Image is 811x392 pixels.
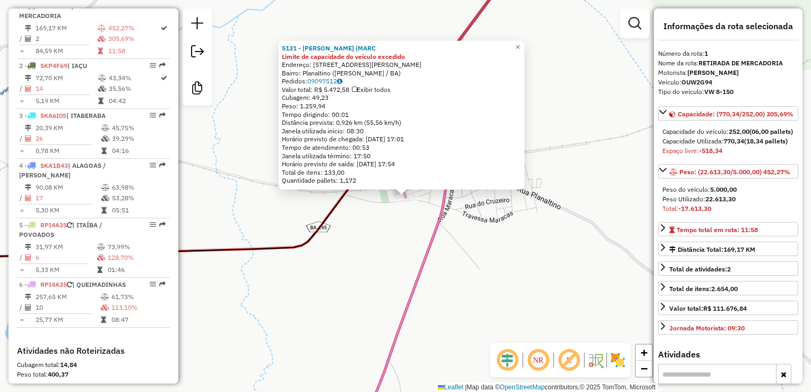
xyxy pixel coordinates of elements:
i: Distância Total [25,184,31,191]
em: Opções [150,162,156,168]
td: 39,29% [111,133,165,144]
a: Exibir filtros [624,13,645,34]
i: Veículo já utilizado nesta sessão [67,222,72,228]
div: Cubagem: 49,23 [282,93,521,102]
strong: 5.000,00 [710,185,737,193]
i: Rota otimizada [161,75,167,81]
td: = [19,46,24,56]
td: / [19,33,24,44]
td: 0,78 KM [35,146,101,156]
span: 2 - [19,62,87,70]
span: 4 - [19,161,106,179]
td: = [19,96,24,106]
em: Opções [150,62,156,69]
a: Exportar sessão [187,41,208,65]
strong: 14,84 [60,361,77,369]
td: 169,17 KM [35,23,97,33]
a: Total de atividades:2 [658,261,798,276]
div: Horário previsto de chegada: [DATE] 17:01 [282,135,521,143]
div: Cubagem total: [17,360,170,370]
span: | IAÇU [67,62,87,70]
strong: VW 8-150 [704,88,734,96]
div: Nome da rota: [658,58,798,68]
span: SKA6I05 [40,112,66,120]
em: Rota exportada [159,221,166,228]
div: Peso total: [17,370,170,379]
a: Nova sessão e pesquisa [187,13,208,37]
td: / [19,83,24,94]
td: 08:47 [111,314,166,325]
div: Distância prevista: 0,926 km (55,56 km/h) [282,118,521,127]
div: Distância Total: [669,245,755,254]
strong: 2 [727,265,731,273]
td: 128,70% [107,252,166,263]
em: Opções [150,221,156,228]
td: 61,73% [111,292,166,302]
i: % de utilização do peso [97,244,105,250]
i: % de utilização do peso [98,75,106,81]
td: 5,19 KM [35,96,98,106]
td: 452,27% [108,23,160,33]
td: = [19,205,24,216]
i: % de utilização do peso [101,294,109,300]
a: Leaflet [438,384,463,391]
i: Total de Atividades [25,304,31,311]
a: Close popup [512,41,524,54]
div: Tempo dirigindo: 00:01 [282,110,521,118]
td: 10 [35,302,100,313]
a: Capacidade: (770,34/252,00) 305,69% [658,106,798,121]
i: Total de Atividades [25,36,31,42]
span: SKP4F69 [40,62,67,70]
i: Distância Total [25,125,31,131]
td: 17 [35,193,101,203]
td: 04:16 [111,146,165,156]
em: Rota exportada [159,162,166,168]
i: Tempo total em rota [101,207,107,214]
em: Rota exportada [159,281,166,287]
strong: OUW2G94 [681,78,712,86]
i: Tempo total em rota [97,267,102,273]
div: Valor total: R$ 5.472,58 [282,86,521,94]
em: Opções [150,281,156,287]
span: 1 - [19,2,116,20]
a: Criar modelo [187,78,208,101]
div: Tipo do veículo: [658,87,798,97]
span: Peso do veículo: [662,185,737,193]
span: Ocultar NR [525,347,551,373]
img: Fluxo de ruas [587,352,604,369]
span: − [641,362,648,375]
div: Total de itens: 133,00 [282,168,521,177]
i: Observações [337,78,342,84]
a: Zoom in [636,345,652,361]
td: = [19,314,24,325]
td: 63,98% [111,182,165,193]
i: % de utilização do peso [98,25,106,31]
div: Endereço: [STREET_ADDRESS][PERSON_NAME] [282,61,521,69]
span: OUW2G94 [40,2,71,10]
strong: RETIRADA DE MERCADORIA [698,59,783,67]
td: 305,69% [108,33,160,44]
i: % de utilização do peso [101,184,109,191]
i: Total de Atividades [25,195,31,201]
strong: [PERSON_NAME] [687,69,739,76]
div: Número da rota: [658,49,798,58]
td: 5,33 KM [35,265,97,275]
td: 14 [35,83,98,94]
td: / [19,302,24,313]
i: Tempo total em rota [101,317,106,323]
span: Capacidade: (770,34/252,00) 305,69% [678,110,793,118]
strong: (18,34 pallets) [744,137,788,145]
div: Capacidade Utilizada: [662,137,794,146]
span: RPI4A35 [40,280,67,288]
i: Distância Total [25,244,31,250]
i: Veículo já utilizado nesta sessão [67,282,72,288]
div: Capacidade: (770,34/252,00) 305,69% [658,123,798,160]
a: Valor total:R$ 111.676,84 [658,301,798,315]
td: 2 [35,33,97,44]
td: / [19,193,24,203]
td: 257,65 KM [35,292,100,302]
a: Total de itens:2.654,00 [658,281,798,295]
td: 26 [35,133,101,144]
h4: Atividades não Roteirizadas [17,346,170,356]
strong: 5131 - [PERSON_NAME] (MARC [282,44,376,52]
